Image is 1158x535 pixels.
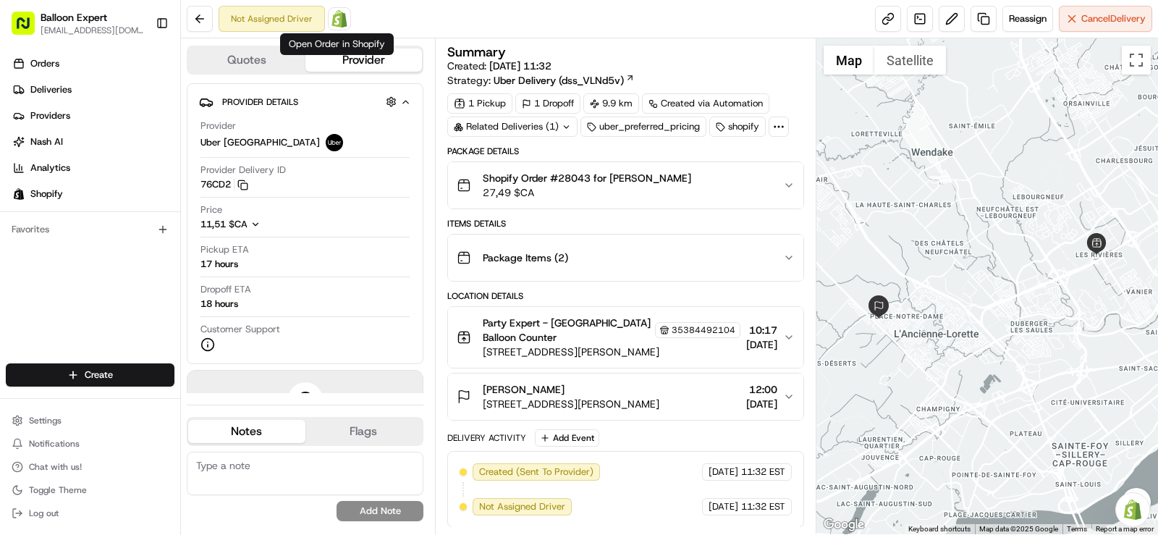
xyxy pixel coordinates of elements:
[29,225,41,237] img: 1736555255976-a54dd68f-1ca7-489b-9aae-adbdc363a1c4
[1059,6,1152,32] button: CancelDelivery
[1002,6,1053,32] button: Reassign
[6,6,150,41] button: Balloon Expert[EMAIL_ADDRESS][DOMAIN_NAME]
[6,363,174,387] button: Create
[489,59,551,72] span: [DATE] 11:32
[535,429,599,447] button: Add Event
[222,96,298,108] span: Provider Details
[483,171,691,185] span: Shopify Order #28043 for [PERSON_NAME]
[14,211,38,234] img: Brigitte Vinadas
[642,93,769,114] a: Created via Automation
[447,146,804,157] div: Package Details
[188,49,305,72] button: Quotes
[128,224,158,236] span: [DATE]
[6,130,180,153] a: Nash AI
[30,83,72,96] span: Deliveries
[188,420,305,443] button: Notes
[144,320,175,331] span: Pylon
[6,480,174,500] button: Toggle Theme
[483,345,740,359] span: [STREET_ADDRESS][PERSON_NAME]
[483,397,659,411] span: [STREET_ADDRESS][PERSON_NAME]
[41,25,144,36] button: [EMAIL_ADDRESS][DOMAIN_NAME]
[483,316,652,345] span: Party Expert - [GEOGRAPHIC_DATA] Balloon Counter
[746,397,777,411] span: [DATE]
[874,46,946,75] button: Show satellite imagery
[29,438,80,450] span: Notifications
[494,73,635,88] a: Uber Delivery (dss_VLNd5v)
[479,466,593,479] span: Created (Sent To Provider)
[224,185,263,203] button: See all
[908,524,971,534] button: Keyboard shortcuts
[199,90,411,114] button: Provider Details
[6,434,174,454] button: Notifications
[328,7,351,30] a: Shopify
[6,78,180,101] a: Deliveries
[29,461,82,473] span: Chat with us!
[200,178,248,191] button: 76CD2
[6,52,180,75] a: Orders
[1096,525,1154,533] a: Report a map error
[200,164,286,177] span: Provider Delivery ID
[746,337,777,352] span: [DATE]
[122,286,134,298] div: 💻
[137,285,232,299] span: API Documentation
[741,466,785,479] span: 11:32 EST
[448,374,803,420] button: [PERSON_NAME][STREET_ADDRESS][PERSON_NAME]12:00[DATE]
[580,117,706,137] div: uber_preferred_pricing
[30,109,70,122] span: Providers
[709,500,738,513] span: [DATE]
[14,138,41,164] img: 1736555255976-a54dd68f-1ca7-489b-9aae-adbdc363a1c4
[448,307,803,368] button: Party Expert - [GEOGRAPHIC_DATA] Balloon Counter35384492104[STREET_ADDRESS][PERSON_NAME]10:17[DATE]
[200,283,251,296] span: Dropoff ETA
[447,432,526,444] div: Delivery Activity
[117,279,238,305] a: 💻API Documentation
[447,73,635,88] div: Strategy:
[515,93,580,114] div: 1 Dropoff
[200,218,328,231] button: 11,51 $CA
[820,515,868,534] img: Google
[447,46,506,59] h3: Summary
[448,162,803,208] button: Shopify Order #28043 for [PERSON_NAME]27,49 $CA
[979,525,1058,533] span: Map data ©2025 Google
[447,290,804,302] div: Location Details
[741,500,785,513] span: 11:32 EST
[6,104,180,127] a: Providers
[29,285,111,299] span: Knowledge Base
[746,323,777,337] span: 10:17
[672,324,735,336] span: 35384492104
[45,224,117,236] span: [PERSON_NAME]
[38,93,239,109] input: Clear
[305,49,423,72] button: Provider
[85,368,113,382] span: Create
[200,218,248,230] span: 11,51 $CA
[1081,12,1146,25] span: Cancel Delivery
[746,382,777,397] span: 12:00
[479,500,565,513] span: Not Assigned Driver
[200,298,238,311] div: 18 hours
[305,420,423,443] button: Flags
[483,250,568,265] span: Package Items ( 2 )
[1067,525,1087,533] a: Terms (opens in new tab)
[41,10,107,25] button: Balloon Expert
[120,224,125,236] span: •
[6,457,174,477] button: Chat with us!
[14,58,263,81] p: Welcome 👋
[200,119,236,132] span: Provider
[331,10,348,28] img: Shopify
[65,153,199,164] div: We're available if you need us!
[447,117,578,137] div: Related Deliveries (1)
[9,279,117,305] a: 📗Knowledge Base
[494,73,624,88] span: Uber Delivery (dss_VLNd5v)
[1122,488,1151,517] button: Map camera controls
[200,243,249,256] span: Pickup ETA
[30,161,70,174] span: Analytics
[6,218,174,241] div: Favorites
[102,319,175,331] a: Powered byPylon
[448,235,803,281] button: Package Items (2)
[30,135,63,148] span: Nash AI
[13,188,25,200] img: Shopify logo
[583,93,639,114] div: 9.9 km
[30,57,59,70] span: Orders
[280,33,394,55] div: Open Order in Shopify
